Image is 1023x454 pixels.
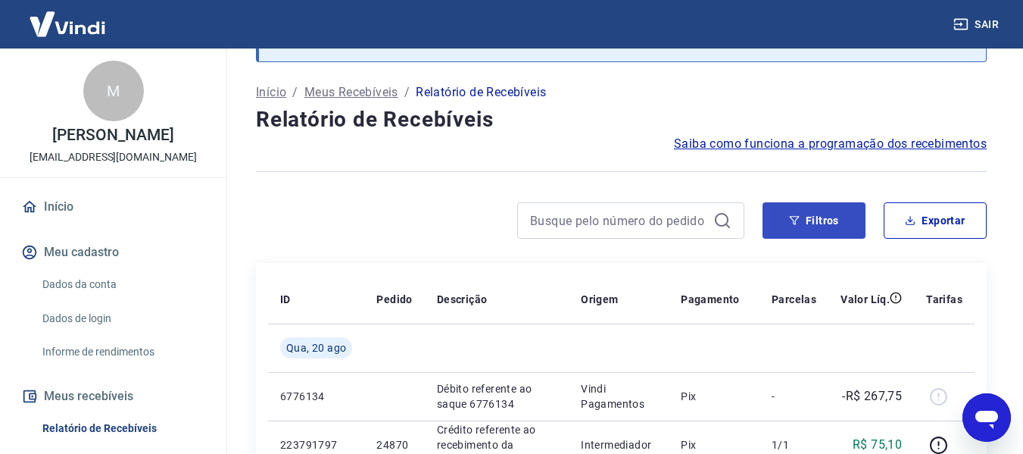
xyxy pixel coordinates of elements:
p: [PERSON_NAME] [52,127,173,143]
button: Exportar [884,202,987,239]
p: / [292,83,298,102]
a: Meus Recebíveis [304,83,398,102]
h4: Relatório de Recebíveis [256,105,987,135]
a: Saiba como funciona a programação dos recebimentos [674,135,987,153]
a: Dados de login [36,303,208,334]
p: 24870 [376,437,412,452]
iframe: Botão para abrir a janela de mensagens [962,393,1011,442]
img: Vindi [18,1,117,47]
p: R$ 75,10 [853,436,902,454]
div: M [83,61,144,121]
p: Tarifas [926,292,962,307]
a: Dados da conta [36,269,208,300]
p: Pix [681,437,747,452]
p: ID [280,292,291,307]
p: [EMAIL_ADDRESS][DOMAIN_NAME] [30,149,197,165]
button: Meu cadastro [18,236,208,269]
p: Relatório de Recebíveis [416,83,546,102]
p: Origem [581,292,618,307]
p: 1/1 [772,437,816,452]
button: Filtros [763,202,865,239]
a: Informe de rendimentos [36,337,208,368]
span: Qua, 20 ago [286,340,346,355]
a: Relatório de Recebíveis [36,413,208,444]
a: Início [18,190,208,224]
p: Parcelas [772,292,816,307]
p: - [772,389,816,404]
p: / [404,83,410,102]
button: Sair [950,11,1005,39]
p: 223791797 [280,437,352,452]
button: Meus recebíveis [18,380,208,413]
p: Pedido [376,292,412,307]
p: Pagamento [681,292,740,307]
p: Valor Líq. [841,292,890,307]
p: Pix [681,389,747,404]
p: Débito referente ao saque 6776134 [437,381,557,412]
p: Descrição [437,292,488,307]
p: 6776134 [280,389,352,404]
p: -R$ 267,75 [842,387,902,405]
p: Intermediador [581,437,657,452]
p: Vindi Pagamentos [581,381,657,412]
input: Busque pelo número do pedido [530,209,707,232]
a: Início [256,83,286,102]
